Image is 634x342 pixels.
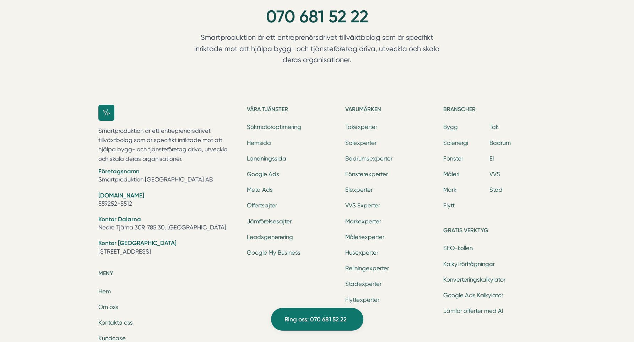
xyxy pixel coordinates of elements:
[247,186,273,193] a: Meta Ads
[98,239,239,257] li: [STREET_ADDRESS]
[247,155,286,162] a: Landningssida
[181,32,454,69] p: Smartproduktion är ett entreprenörsdrivet tillväxtbolag som är specifikt inriktade mot att hjälpa...
[98,191,239,210] li: 559252-5512
[247,105,339,116] h5: Våra tjänster
[443,226,536,237] h5: Gratis verktyg
[271,308,363,331] a: Ring oss: 070 681 52 22
[443,292,503,299] a: Google Ads Kalkylator
[345,265,389,272] a: Reliningexperter
[98,126,239,164] p: Smartproduktion är ett entreprenörsdrivet tillväxtbolag som är specifikt inriktade mot att hjälpa...
[98,269,239,280] h5: Meny
[345,249,378,256] a: Husexperter
[247,124,301,130] a: Sökmotoroptimering
[247,202,277,209] a: Offertsajter
[489,186,503,193] a: Städ
[345,218,381,225] a: Markexperter
[247,249,300,256] a: Google My Business
[247,140,271,146] a: Hemsida
[98,215,239,233] li: Nedre Tjärna 309, 785 30, [GEOGRAPHIC_DATA]
[247,218,292,225] a: Jämförelsesajter
[98,167,239,185] li: Smartproduktion [GEOGRAPHIC_DATA] AB
[443,308,503,314] a: Jämför offerter med AI
[443,155,463,162] a: Fönster
[345,140,376,146] a: Solexperter
[443,186,456,193] a: Mark
[345,202,380,209] a: VVS Experter
[489,140,511,146] a: Badrum
[345,124,377,130] a: Takexperter
[443,202,455,209] a: Flytt
[345,297,379,303] a: Flyttexperter
[98,192,144,199] strong: [DOMAIN_NAME]
[345,105,438,116] h5: Varumärken
[489,171,500,178] a: VVS
[443,105,536,116] h5: Branscher
[443,171,459,178] a: Måleri
[443,276,505,283] a: Konverteringskalkylator
[98,168,140,175] strong: Företagsnamn
[247,171,279,178] a: Google Ads
[443,124,458,130] a: Bygg
[98,304,118,310] a: Om oss
[345,234,384,240] a: Måleriexperter
[98,216,141,223] strong: Kontor Dalarna
[345,171,388,178] a: Fönsterexperter
[266,6,368,27] a: 070 681 52 22
[443,245,473,251] a: SEO-kollen
[247,234,293,240] a: Leadsgenerering
[443,261,495,267] a: Kalkyl förfrågningar
[489,124,499,130] a: Tak
[98,239,177,246] strong: Kontor [GEOGRAPHIC_DATA]
[489,155,494,162] a: El
[345,155,392,162] a: Badrumsexperter
[345,281,381,287] a: Städexperter
[285,315,347,324] span: Ring oss: 070 681 52 22
[98,288,111,295] a: Hem
[98,335,126,342] a: Kundcase
[98,319,133,326] a: Kontakta oss
[443,140,468,146] a: Solenergi
[345,186,373,193] a: Elexperter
